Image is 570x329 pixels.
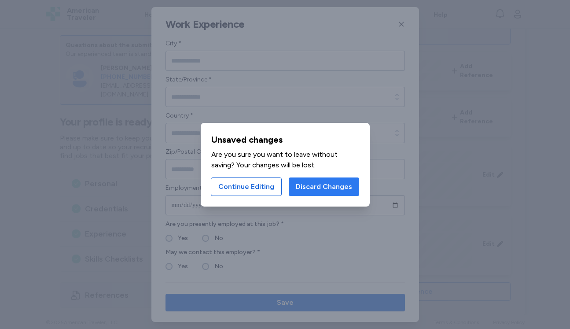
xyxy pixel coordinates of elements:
div: Unsaved changes [211,133,359,146]
span: Continue Editing [218,181,274,192]
button: Continue Editing [211,177,282,196]
div: Are you sure you want to leave without saving? Your changes will be lost. [211,149,359,170]
span: Discard Changes [296,181,352,192]
button: Discard Changes [289,177,359,196]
